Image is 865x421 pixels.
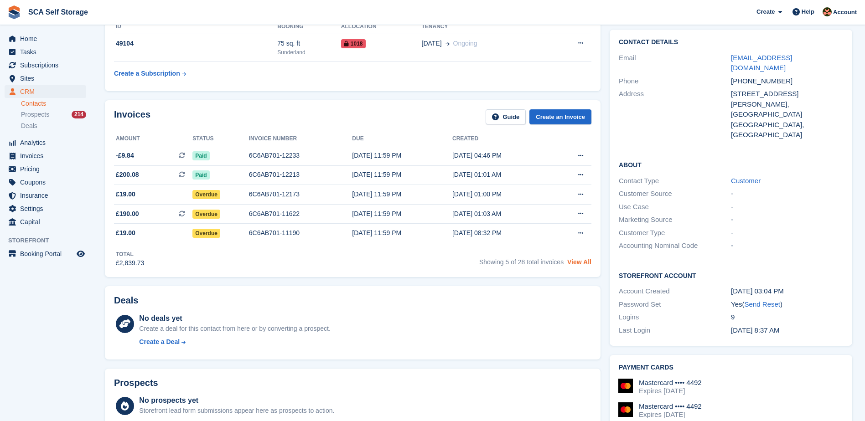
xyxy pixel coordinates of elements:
[114,132,192,146] th: Amount
[619,215,731,225] div: Marketing Source
[731,54,792,72] a: [EMAIL_ADDRESS][DOMAIN_NAME]
[114,69,180,78] div: Create a Subscription
[192,170,209,180] span: Paid
[277,20,341,34] th: Booking
[619,312,731,323] div: Logins
[731,312,843,323] div: 9
[452,228,553,238] div: [DATE] 08:32 PM
[352,151,452,160] div: [DATE] 11:59 PM
[619,39,843,46] h2: Contact Details
[731,130,843,140] div: [GEOGRAPHIC_DATA]
[249,228,352,238] div: 6C6AB701-11190
[116,170,139,180] span: £200.08
[114,378,158,388] h2: Prospects
[114,295,138,306] h2: Deals
[5,32,86,45] a: menu
[20,149,75,162] span: Invoices
[5,216,86,228] a: menu
[619,160,843,169] h2: About
[20,72,75,85] span: Sites
[352,170,452,180] div: [DATE] 11:59 PM
[139,337,330,347] a: Create a Deal
[731,299,843,310] div: Yes
[5,247,86,260] a: menu
[479,258,564,266] span: Showing 5 of 28 total invoices
[5,59,86,72] a: menu
[114,109,150,124] h2: Invoices
[639,411,702,419] div: Expires [DATE]
[619,202,731,212] div: Use Case
[20,176,75,189] span: Coupons
[619,325,731,336] div: Last Login
[192,190,220,199] span: Overdue
[139,395,334,406] div: No prospects yet
[352,209,452,219] div: [DATE] 11:59 PM
[452,170,553,180] div: [DATE] 01:01 AM
[21,122,37,130] span: Deals
[5,72,86,85] a: menu
[619,176,731,186] div: Contact Type
[249,209,352,219] div: 6C6AB701-11622
[453,40,477,47] span: Ongoing
[745,300,780,308] a: Send Reset
[249,190,352,199] div: 6C6AB701-12173
[619,271,843,280] h2: Storefront Account
[21,121,86,131] a: Deals
[802,7,814,16] span: Help
[139,324,330,334] div: Create a deal for this contact from here or by converting a prospect.
[139,337,180,347] div: Create a Deal
[8,236,91,245] span: Storefront
[20,59,75,72] span: Subscriptions
[20,136,75,149] span: Analytics
[249,170,352,180] div: 6C6AB701-12213
[75,248,86,259] a: Preview store
[5,202,86,215] a: menu
[619,89,731,140] div: Address
[114,65,186,82] a: Create a Subscription
[823,7,832,16] img: Sarah Race
[452,209,553,219] div: [DATE] 01:03 AM
[5,46,86,58] a: menu
[72,111,86,118] div: 214
[422,39,442,48] span: [DATE]
[731,177,761,185] a: Customer
[21,99,86,108] a: Contacts
[5,176,86,189] a: menu
[619,189,731,199] div: Customer Source
[277,39,341,48] div: 75 sq. ft
[639,402,702,411] div: Mastercard •••• 4492
[352,132,452,146] th: Due
[20,163,75,175] span: Pricing
[114,39,277,48] div: 49104
[731,202,843,212] div: -
[116,151,134,160] span: -£9.84
[486,109,526,124] a: Guide
[5,163,86,175] a: menu
[5,85,86,98] a: menu
[639,387,702,395] div: Expires [DATE]
[731,189,843,199] div: -
[619,299,731,310] div: Password Set
[619,286,731,297] div: Account Created
[20,189,75,202] span: Insurance
[20,247,75,260] span: Booking Portal
[731,76,843,87] div: [PHONE_NUMBER]
[619,241,731,251] div: Accounting Nominal Code
[639,379,702,387] div: Mastercard •••• 4492
[567,258,591,266] a: View All
[731,241,843,251] div: -
[116,258,144,268] div: £2,839.73
[25,5,92,20] a: SCA Self Storage
[756,7,775,16] span: Create
[192,210,220,219] span: Overdue
[21,110,49,119] span: Prospects
[192,151,209,160] span: Paid
[116,209,139,219] span: £190.00
[116,190,135,199] span: £19.00
[529,109,591,124] a: Create an Invoice
[731,228,843,238] div: -
[619,364,843,371] h2: Payment cards
[422,20,548,34] th: Tenancy
[619,76,731,87] div: Phone
[21,110,86,119] a: Prospects 214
